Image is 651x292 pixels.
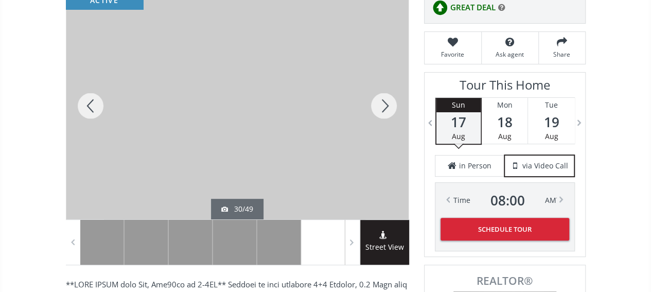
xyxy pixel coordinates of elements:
[498,131,512,141] span: Aug
[528,98,574,112] div: Tue
[490,193,525,208] span: 08 : 00
[522,161,568,171] span: via Video Call
[459,161,491,171] span: in Person
[435,78,575,97] h3: Tour This Home
[436,276,574,286] span: REALTOR®
[452,131,465,141] span: Aug
[487,50,533,59] span: Ask agent
[482,98,527,112] div: Mon
[544,50,580,59] span: Share
[360,242,409,253] span: Street View
[450,2,496,13] span: GREAT DEAL
[441,218,569,241] button: Schedule Tour
[436,115,481,129] span: 17
[453,193,556,208] div: Time AM
[430,50,476,59] span: Favorite
[528,115,574,129] span: 19
[482,115,527,129] span: 18
[545,131,558,141] span: Aug
[436,98,481,112] div: Sun
[221,204,253,214] div: 30/49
